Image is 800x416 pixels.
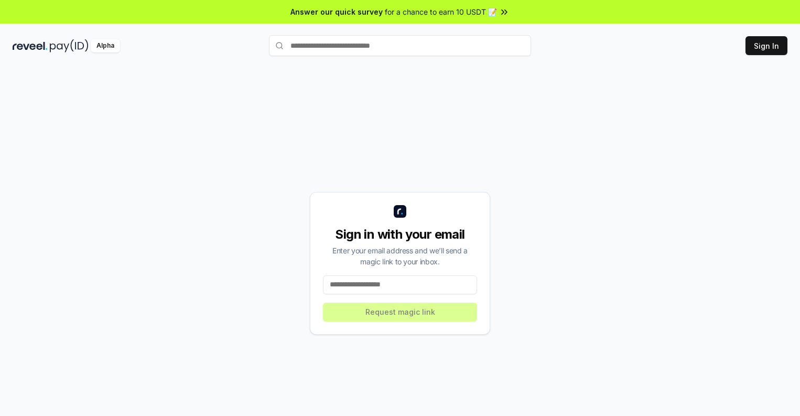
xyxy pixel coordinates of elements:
[323,226,477,243] div: Sign in with your email
[745,36,787,55] button: Sign In
[290,6,383,17] span: Answer our quick survey
[91,39,120,52] div: Alpha
[13,39,48,52] img: reveel_dark
[323,245,477,267] div: Enter your email address and we’ll send a magic link to your inbox.
[50,39,89,52] img: pay_id
[394,205,406,218] img: logo_small
[385,6,497,17] span: for a chance to earn 10 USDT 📝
